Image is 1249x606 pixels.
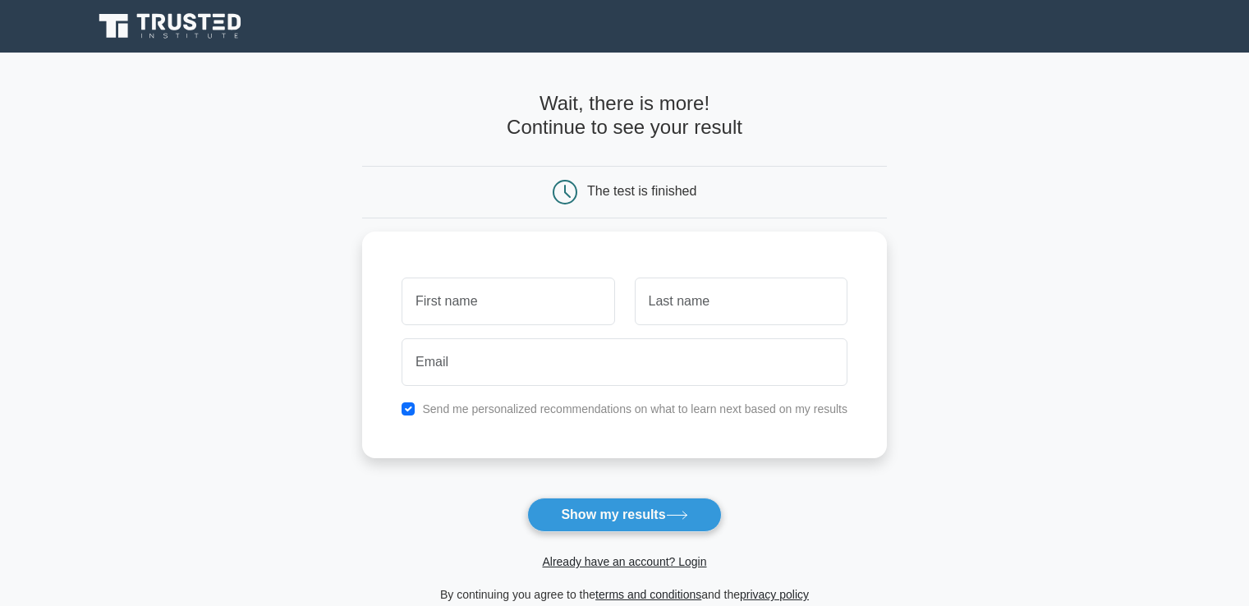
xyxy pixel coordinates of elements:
[402,278,614,325] input: First name
[352,585,897,604] div: By continuing you agree to the and the
[527,498,721,532] button: Show my results
[362,92,887,140] h4: Wait, there is more! Continue to see your result
[595,588,701,601] a: terms and conditions
[635,278,847,325] input: Last name
[542,555,706,568] a: Already have an account? Login
[402,338,847,386] input: Email
[422,402,847,415] label: Send me personalized recommendations on what to learn next based on my results
[587,184,696,198] div: The test is finished
[740,588,809,601] a: privacy policy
